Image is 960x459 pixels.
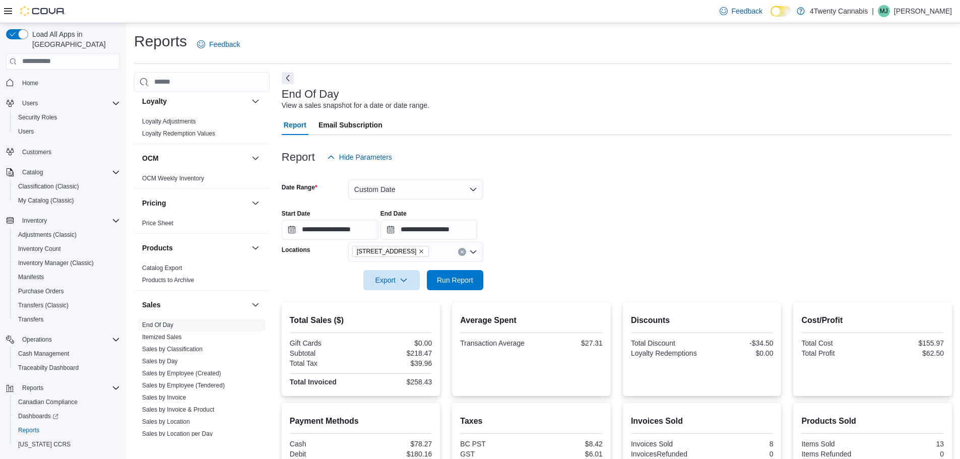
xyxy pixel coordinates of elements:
div: Transaction Average [460,339,529,347]
div: Subtotal [290,349,359,357]
div: $258.43 [363,378,432,386]
a: End Of Day [142,321,173,329]
span: Feedback [209,39,240,49]
a: Sales by Employee (Tendered) [142,382,225,389]
button: Canadian Compliance [10,395,124,409]
label: End Date [380,210,407,218]
span: Users [18,97,120,109]
span: Purchase Orders [14,285,120,297]
button: Custom Date [348,179,483,200]
span: Manifests [14,271,120,283]
button: Cash Management [10,347,124,361]
span: Security Roles [18,113,57,121]
a: Cash Management [14,348,73,360]
span: Manifests [18,273,44,281]
span: Dashboards [18,412,58,420]
button: Pricing [249,197,262,209]
span: Reports [14,424,120,436]
span: Users [18,127,34,136]
button: Catalog [18,166,47,178]
span: Catalog [18,166,120,178]
span: Inventory [22,217,47,225]
span: MJ [880,5,888,17]
button: Remove 7389 River Rd from selection in this group [418,248,424,254]
button: Inventory [2,214,124,228]
button: Products [142,243,247,253]
a: Loyalty Redemption Values [142,130,215,137]
button: Clear input [458,248,466,256]
a: Dashboards [10,409,124,423]
div: Items Sold [801,440,870,448]
h3: Products [142,243,173,253]
a: Sales by Location [142,418,190,425]
a: Loyalty Adjustments [142,118,196,125]
a: Inventory Count [14,243,65,255]
div: Mason John [878,5,890,17]
span: End Of Day [142,321,173,329]
span: Transfers (Classic) [14,299,120,311]
span: Catalog [22,168,43,176]
button: Traceabilty Dashboard [10,361,124,375]
span: Home [22,79,38,87]
div: $0.00 [704,349,773,357]
span: Operations [22,336,52,344]
span: Canadian Compliance [14,396,120,408]
div: $6.01 [534,450,603,458]
span: Export [369,270,414,290]
span: Adjustments (Classic) [14,229,120,241]
div: Loyalty Redemptions [631,349,700,357]
button: Products [249,242,262,254]
button: Operations [18,334,56,346]
button: Transfers [10,312,124,326]
div: Cash [290,440,359,448]
a: Customers [18,146,55,158]
button: Reports [10,423,124,437]
button: OCM [142,153,247,163]
div: $180.16 [363,450,432,458]
span: Email Subscription [318,115,382,135]
button: Users [18,97,42,109]
button: [US_STATE] CCRS [10,437,124,451]
span: Sales by Invoice [142,394,186,402]
span: Cash Management [14,348,120,360]
div: Items Refunded [801,450,870,458]
a: Feedback [716,1,766,21]
a: Sales by Invoice [142,394,186,401]
span: My Catalog (Classic) [18,196,74,205]
a: Reports [14,424,43,436]
div: $78.27 [363,440,432,448]
a: [US_STATE] CCRS [14,438,75,450]
span: Adjustments (Classic) [18,231,77,239]
h2: Payment Methods [290,415,432,427]
a: Feedback [193,34,244,54]
h2: Products Sold [801,415,944,427]
a: Canadian Compliance [14,396,82,408]
span: Reports [18,426,39,434]
div: 0 [704,450,773,458]
button: Loyalty [249,95,262,107]
span: Dashboards [14,410,120,422]
a: Dashboards [14,410,62,422]
h3: End Of Day [282,88,339,100]
button: OCM [249,152,262,164]
a: Price Sheet [142,220,173,227]
h2: Average Spent [460,314,603,326]
div: Total Profit [801,349,870,357]
h2: Taxes [460,415,603,427]
a: Sales by Employee (Created) [142,370,221,377]
a: Sales by Classification [142,346,203,353]
div: Gift Cards [290,339,359,347]
span: [STREET_ADDRESS] [357,246,417,256]
button: Manifests [10,270,124,284]
button: Loyalty [142,96,247,106]
button: Inventory Count [10,242,124,256]
div: InvoicesRefunded [631,450,700,458]
button: Classification (Classic) [10,179,124,193]
button: My Catalog (Classic) [10,193,124,208]
button: Users [2,96,124,110]
span: Users [14,125,120,138]
button: Home [2,76,124,90]
input: Press the down key to open a popover containing a calendar. [282,220,378,240]
span: Transfers [18,315,43,323]
span: Washington CCRS [14,438,120,450]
